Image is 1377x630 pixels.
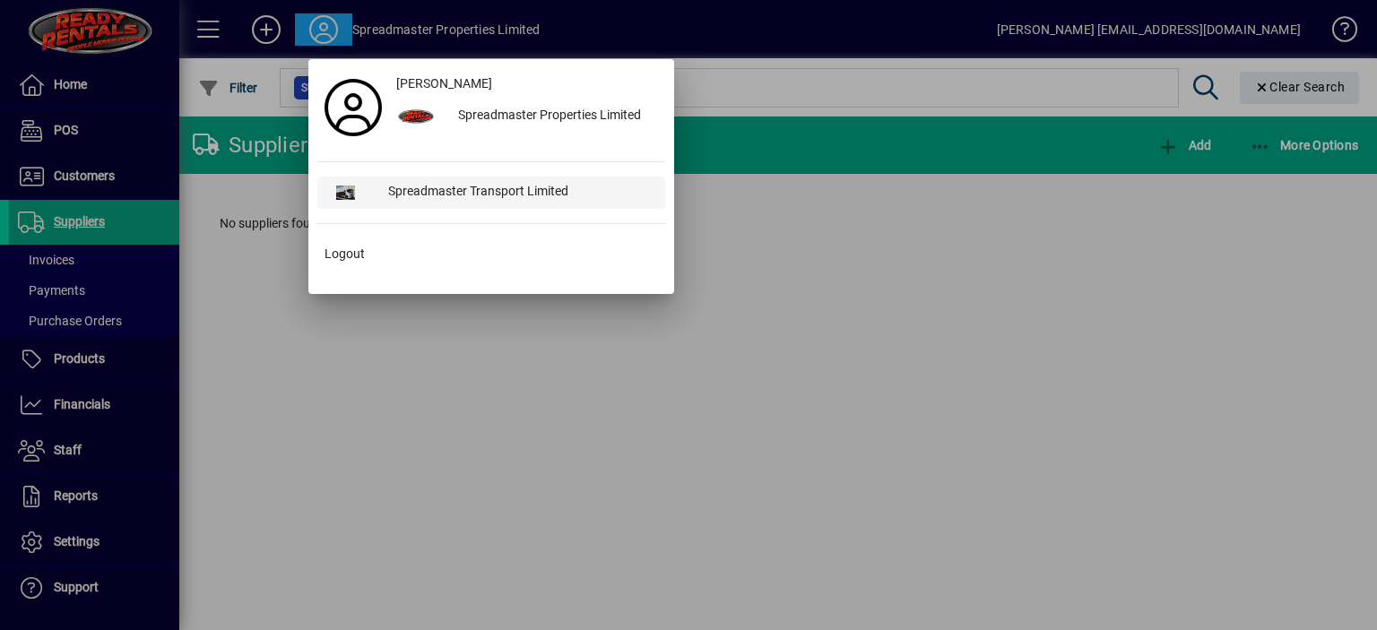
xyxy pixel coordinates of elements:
button: Logout [317,238,665,271]
a: [PERSON_NAME] [389,68,665,100]
button: Spreadmaster Properties Limited [389,100,665,133]
button: Spreadmaster Transport Limited [317,177,665,209]
span: Logout [325,245,365,263]
a: Profile [317,91,389,124]
span: [PERSON_NAME] [396,74,492,93]
div: Spreadmaster Transport Limited [374,177,665,209]
div: Spreadmaster Properties Limited [444,100,665,133]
